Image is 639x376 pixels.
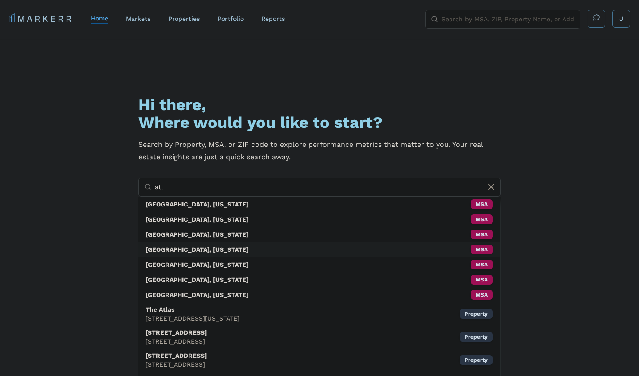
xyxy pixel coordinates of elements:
div: Property: 107 N Atlanta Street [138,325,500,348]
div: Property [460,309,493,319]
p: Search by Property, MSA, or ZIP code to explore performance metrics that matter to you. Your real... [138,139,501,163]
div: Property [460,355,493,365]
div: MSA: Atlanta, Nebraska [138,227,500,242]
div: MSA [471,230,493,239]
h1: Hi there, [138,96,501,114]
div: [GEOGRAPHIC_DATA], [US_STATE] [146,230,248,239]
div: MSA: Atlantic City, New Jersey [138,272,500,287]
div: Property [460,332,493,342]
a: home [91,15,108,22]
div: [STREET_ADDRESS] [146,360,207,369]
div: [STREET_ADDRESS] [146,351,207,360]
span: J [619,14,623,23]
div: MSA: Atlantic, Iowa [138,212,500,227]
div: [STREET_ADDRESS][US_STATE] [146,314,240,323]
div: [STREET_ADDRESS] [146,337,207,346]
a: markets [126,15,150,22]
div: MSA [471,290,493,300]
div: Property: 103 N Atlanta Street [138,348,500,372]
a: Portfolio [217,15,244,22]
div: The Atlas [146,305,240,314]
div: MSA [471,260,493,269]
div: [GEOGRAPHIC_DATA], [US_STATE] [146,200,248,209]
div: MSA [471,275,493,285]
input: Search by MSA, ZIP, Property Name, or Address [442,10,575,28]
div: MSA: Atlanta, Kansas [138,197,500,212]
div: MSA: Atlanta, Georgia [138,242,500,257]
button: J [612,10,630,28]
a: properties [168,15,200,22]
div: MSA: Atlanta, Illinois [138,287,500,302]
div: MSA [471,199,493,209]
div: [GEOGRAPHIC_DATA], [US_STATE] [146,260,248,269]
div: MSA [471,245,493,254]
div: [GEOGRAPHIC_DATA], [US_STATE] [146,245,248,254]
div: [GEOGRAPHIC_DATA], [US_STATE] [146,215,248,224]
div: [GEOGRAPHIC_DATA], [US_STATE] [146,275,248,284]
h2: Where would you like to start? [138,114,501,131]
a: reports [261,15,285,22]
div: [GEOGRAPHIC_DATA], [US_STATE] [146,290,248,299]
div: MSA [471,214,493,224]
a: MARKERR [9,12,73,25]
div: [STREET_ADDRESS] [146,328,207,337]
input: Search by MSA, ZIP, Property Name, or Address [155,178,495,196]
div: Property: The Atlas [138,302,500,325]
div: MSA: Atlanta, Missouri [138,257,500,272]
